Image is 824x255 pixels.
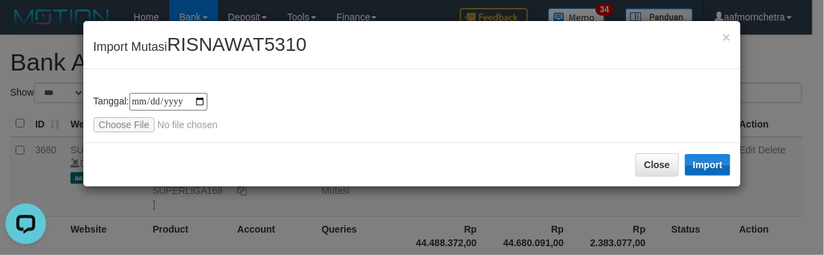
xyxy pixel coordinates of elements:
[722,30,730,44] button: Close
[685,154,731,176] button: Import
[636,153,679,176] button: Close
[167,34,307,55] span: RISNAWAT5310
[5,5,46,46] button: Open LiveChat chat widget
[722,29,730,45] span: ×
[94,93,731,132] div: Tanggal:
[94,40,307,54] span: Import Mutasi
